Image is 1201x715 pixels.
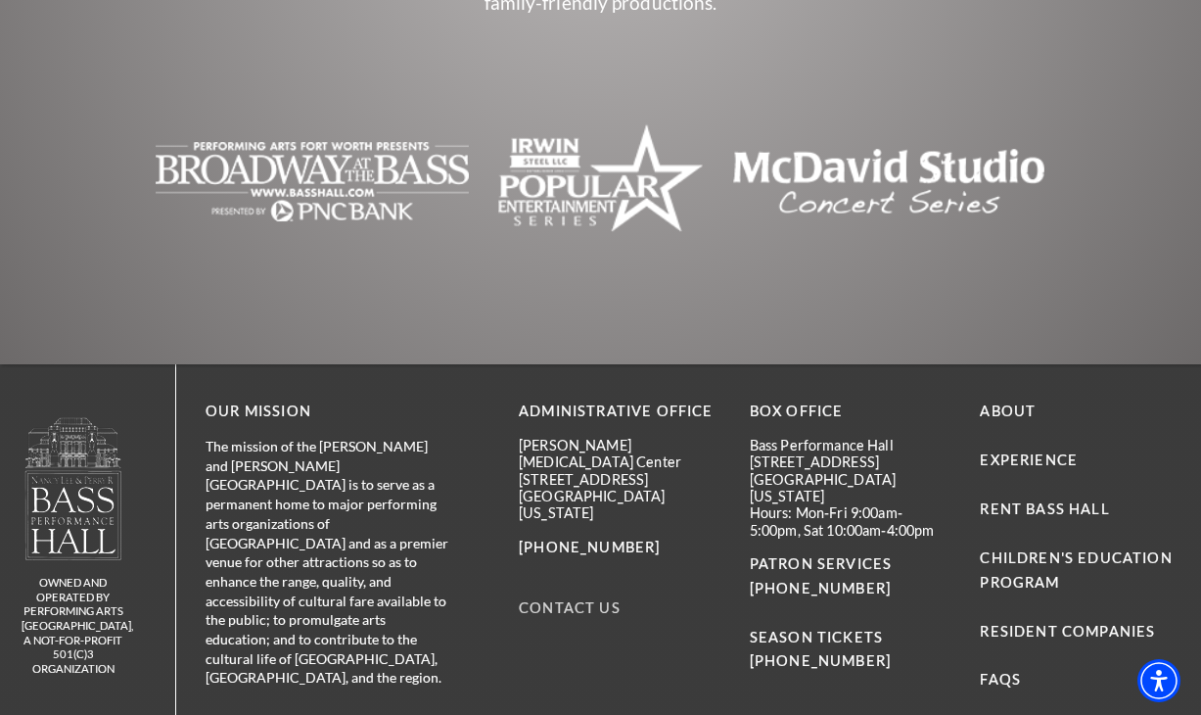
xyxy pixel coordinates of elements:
[519,437,720,471] p: [PERSON_NAME][MEDICAL_DATA] Center
[980,500,1109,517] a: Rent Bass Hall
[750,504,951,539] p: Hours: Mon-Fri 9:00am-5:00pm, Sat 10:00am-4:00pm
[498,167,703,190] a: The image is completely blank with no visible content. - open in a new tab
[156,123,469,241] img: The image is blank or empty.
[519,400,720,424] p: Administrative Office
[750,400,951,424] p: BOX OFFICE
[519,536,720,560] p: [PHONE_NUMBER]
[22,576,124,676] p: owned and operated by Performing Arts [GEOGRAPHIC_DATA], A NOT-FOR-PROFIT 501(C)3 ORGANIZATION
[206,437,450,688] p: The mission of the [PERSON_NAME] and [PERSON_NAME][GEOGRAPHIC_DATA] is to serve as a permanent ho...
[519,488,720,522] p: [GEOGRAPHIC_DATA][US_STATE]
[980,549,1172,591] a: Children's Education Program
[750,471,951,505] p: [GEOGRAPHIC_DATA][US_STATE]
[732,123,1045,241] img: Text logo for "McDavid Studio Concert Series" in a clean, modern font.
[980,452,1078,468] a: Experience
[732,167,1045,190] a: Text logo for "McDavid Studio Concert Series" in a clean, modern font. - open in a new tab
[750,453,951,470] p: [STREET_ADDRESS]
[1137,659,1180,702] div: Accessibility Menu
[23,416,123,560] img: owned and operated by Performing Arts Fort Worth, A NOT-FOR-PROFIT 501(C)3 ORGANIZATION
[206,400,450,424] p: OUR MISSION
[519,471,720,488] p: [STREET_ADDRESS]
[980,403,1036,419] a: About
[980,623,1155,640] a: Resident Companies
[519,599,621,616] a: Contact Us
[750,552,951,601] p: PATRON SERVICES [PHONE_NUMBER]
[750,437,951,453] p: Bass Performance Hall
[156,167,469,190] a: The image is blank or empty. - open in a new tab
[498,117,703,247] img: The image is completely blank with no visible content.
[750,601,951,675] p: SEASON TICKETS [PHONE_NUMBER]
[980,671,1021,688] a: FAQs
